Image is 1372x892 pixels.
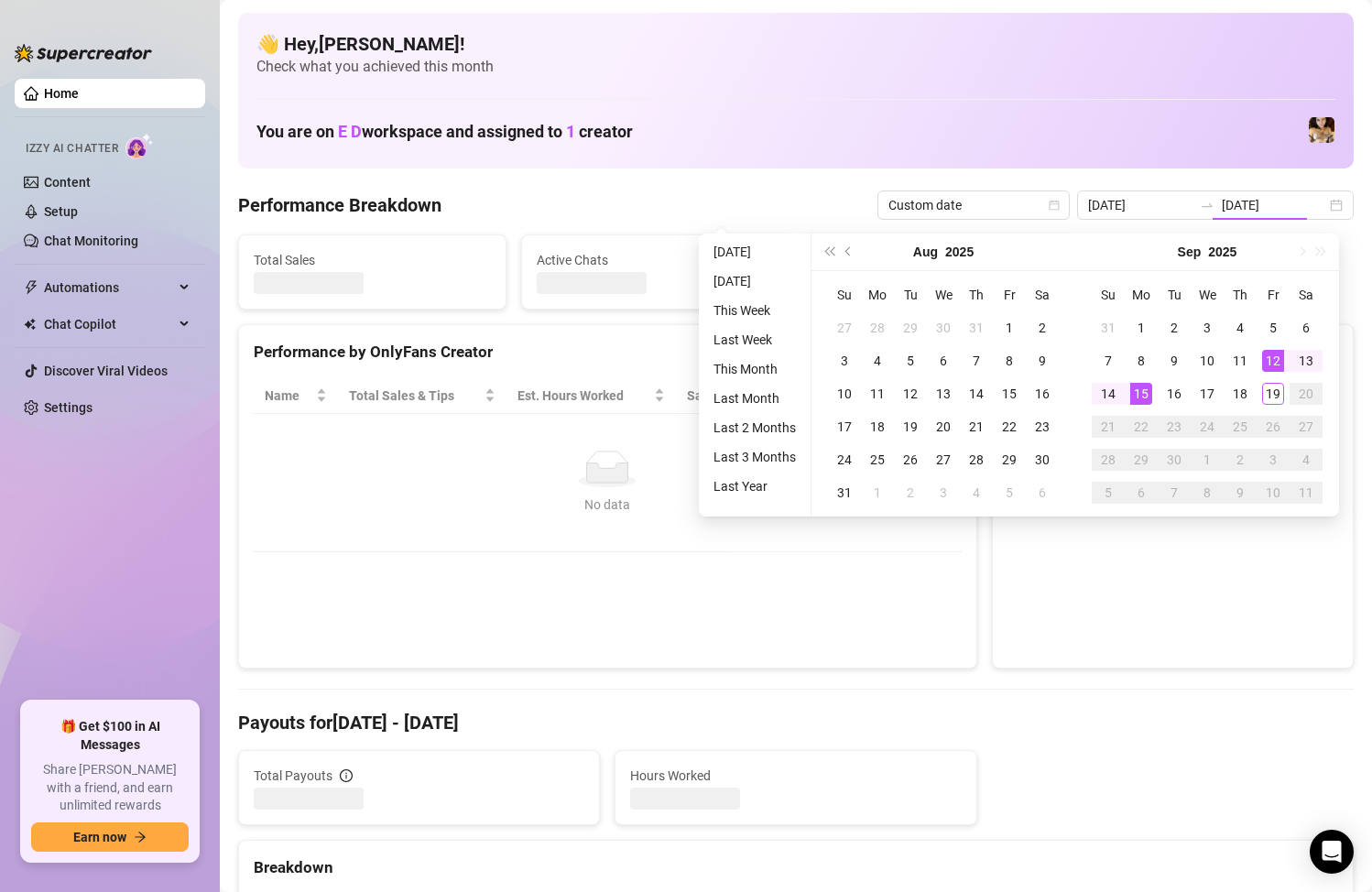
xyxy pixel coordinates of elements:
[272,495,943,515] div: No data
[44,234,138,248] a: Chat Monitoring
[24,318,36,331] img: Chat Copilot
[44,175,91,190] a: Content
[254,378,338,414] th: Name
[1309,117,1334,143] img: vixie
[254,250,491,270] span: Total Sales
[676,378,804,414] th: Sales / Hour
[44,310,174,339] span: Chat Copilot
[349,386,481,406] span: Total Sales & Tips
[265,386,312,406] span: Name
[517,386,650,406] div: Est. Hours Worked
[44,364,168,378] a: Discover Viral Videos
[1310,830,1354,874] div: Open Intercom Messenger
[804,378,962,414] th: Chat Conversion
[256,57,1335,77] span: Check what you achieved this month
[31,718,189,754] span: 🎁 Get $100 in AI Messages
[1200,198,1214,212] span: to
[44,273,174,302] span: Automations
[254,766,332,786] span: Total Payouts
[888,191,1059,219] span: Custom date
[819,250,1056,270] span: Messages Sent
[630,766,961,786] span: Hours Worked
[256,122,633,142] h1: You are on workspace and assigned to creator
[687,386,779,406] span: Sales / Hour
[31,761,189,815] span: Share [PERSON_NAME] with a friend, and earn unlimited rewards
[125,133,154,159] img: AI Chatter
[15,44,152,62] img: logo-BBDzfeDw.svg
[134,831,147,843] span: arrow-right
[254,340,962,364] div: Performance by OnlyFans Creator
[44,86,79,101] a: Home
[238,192,441,218] h4: Performance Breakdown
[31,822,189,852] button: Earn nowarrow-right
[254,855,1338,880] div: Breakdown
[238,710,1354,735] h4: Payouts for [DATE] - [DATE]
[338,378,506,414] th: Total Sales & Tips
[24,280,38,295] span: thunderbolt
[26,140,118,158] span: Izzy AI Chatter
[44,400,93,415] a: Settings
[1222,195,1326,215] input: End date
[340,769,353,782] span: info-circle
[537,250,774,270] span: Active Chats
[1007,340,1338,364] div: Sales by OnlyFans Creator
[1200,198,1214,212] span: swap-right
[73,830,126,844] span: Earn now
[44,204,78,219] a: Setup
[1049,200,1060,211] span: calendar
[338,122,362,141] span: E D
[566,122,575,141] span: 1
[1088,195,1192,215] input: Start date
[815,386,936,406] span: Chat Conversion
[256,31,1335,57] h4: 👋 Hey, [PERSON_NAME] !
